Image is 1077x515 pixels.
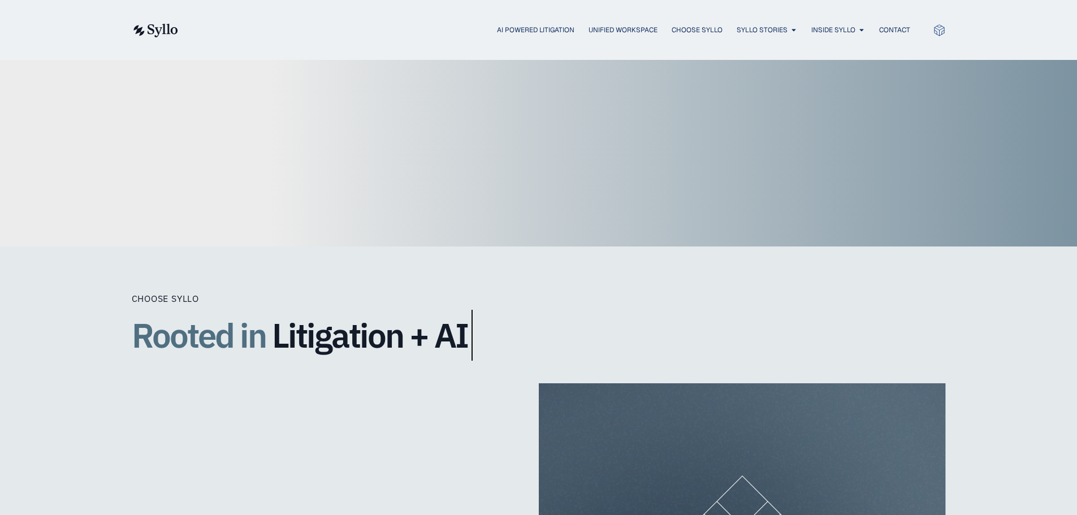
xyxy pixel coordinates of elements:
a: AI Powered Litigation [497,25,574,35]
nav: Menu [201,25,910,36]
img: syllo [132,24,178,37]
a: Choose Syllo [672,25,723,35]
div: Menu Toggle [201,25,910,36]
span: Litigation + AI [272,317,468,354]
a: Unified Workspace [589,25,658,35]
span: Rooted in [132,310,266,361]
div: Choose Syllo [132,292,584,305]
a: Syllo Stories [737,25,788,35]
a: Inside Syllo [811,25,855,35]
a: Contact [879,25,910,35]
